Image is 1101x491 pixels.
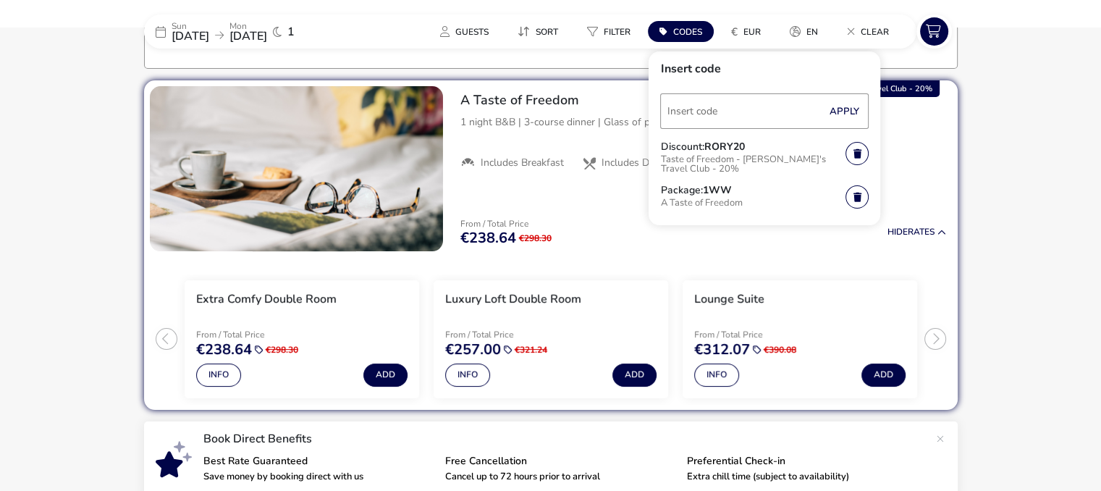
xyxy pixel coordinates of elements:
[702,185,731,196] h3: 1WW
[266,345,298,354] span: €298.30
[731,25,738,39] i: €
[694,364,739,387] button: Info
[203,456,434,466] p: Best Rate Guaranteed
[778,21,835,42] naf-pibe-menu-bar-item: en
[575,21,642,42] button: Filter
[861,364,906,387] button: Add
[460,219,552,228] p: From / Total Price
[144,14,361,49] div: Sun[DATE]Mon[DATE]1
[778,21,830,42] button: en
[806,26,818,38] span: en
[515,345,547,354] span: €321.24
[460,92,946,109] h2: A Taste of Freedom
[675,274,924,404] swiper-slide: 3 / 3
[720,21,772,42] button: €EUR
[203,472,434,482] p: Save money by booking direct with us
[455,26,489,38] span: Guests
[196,343,252,357] span: €238.64
[177,274,426,404] swiper-slide: 1 / 3
[604,26,630,38] span: Filter
[460,231,516,246] span: €238.64
[196,364,241,387] button: Info
[229,28,267,44] span: [DATE]
[660,196,845,214] p: A Taste of Freedom
[694,343,750,357] span: €312.07
[660,142,704,152] span: Discount:
[673,26,702,38] span: Codes
[660,152,845,180] p: Taste of Freedom - [PERSON_NAME]'s Travel Club - 20%
[429,21,506,42] naf-pibe-menu-bar-item: Guests
[694,330,864,339] p: From / Total Price
[660,93,869,129] input: Code
[887,227,946,237] button: HideRates
[648,21,714,42] button: Codes
[694,292,764,307] h3: Lounge Suite
[506,21,575,42] naf-pibe-menu-bar-item: Sort
[660,63,869,86] h3: Insert code
[648,21,720,42] naf-pibe-menu-bar-item: Codes
[287,26,295,38] span: 1
[445,456,675,466] p: Free Cancellation
[460,114,946,130] p: 1 night B&B | 3-course dinner | Glass of prosecco
[612,364,657,387] button: Add
[481,156,564,169] span: Includes Breakfast
[429,21,500,42] button: Guests
[835,21,900,42] button: Clear
[445,330,615,339] p: From / Total Price
[687,456,917,466] p: Preferential Check-in
[822,96,866,127] button: Apply
[196,330,366,339] p: From / Total Price
[835,21,906,42] naf-pibe-menu-bar-item: Clear
[363,364,408,387] button: Add
[887,226,908,238] span: Hide
[172,22,209,30] p: Sun
[445,472,675,482] p: Cancel up to 72 hours prior to arrival
[445,364,490,387] button: Info
[861,26,889,38] span: Clear
[704,142,744,152] h3: RORY20
[602,156,683,169] span: Includes Dinner(s)
[150,86,443,251] swiper-slide: 1 / 1
[743,26,761,38] span: EUR
[660,185,702,196] span: Package:
[196,292,337,307] h3: Extra Comfy Double Room
[203,433,929,445] p: Book Direct Benefits
[575,21,648,42] naf-pibe-menu-bar-item: Filter
[764,345,796,354] span: €390.08
[720,21,778,42] naf-pibe-menu-bar-item: €EUR
[519,234,552,243] span: €298.30
[445,343,501,357] span: €257.00
[506,21,570,42] button: Sort
[536,26,558,38] span: Sort
[449,80,958,195] div: A Taste of Freedom1 night B&B | 3-course dinner | Glass of proseccoIncludes BreakfastIncludes Din...
[172,28,209,44] span: [DATE]
[426,274,675,404] swiper-slide: 2 / 3
[687,472,917,482] p: Extra chill time (subject to availability)
[445,292,581,307] h3: Luxury Loft Double Room
[229,22,267,30] p: Mon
